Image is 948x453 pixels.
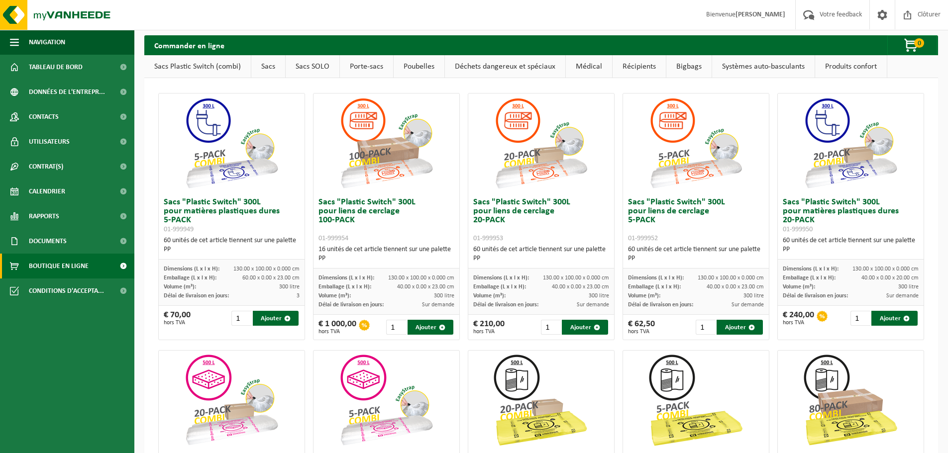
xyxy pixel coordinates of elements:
[29,154,63,179] span: Contrat(s)
[850,311,870,326] input: 1
[628,320,655,335] div: € 62,50
[696,320,716,335] input: 1
[164,266,219,272] span: Dimensions (L x l x H):
[628,235,658,242] span: 01-999952
[628,302,693,308] span: Délai de livraison en jours:
[473,235,503,242] span: 01-999953
[318,284,371,290] span: Emballage (L x l x H):
[422,302,454,308] span: Sur demande
[318,275,374,281] span: Dimensions (L x l x H):
[397,284,454,290] span: 40.00 x 0.00 x 23.00 cm
[318,254,454,263] div: PP
[628,245,764,263] div: 60 unités de cet article tiennent sur une palette
[340,55,393,78] a: Porte-sacs
[242,275,300,281] span: 60.00 x 0.00 x 23.00 cm
[144,55,251,78] a: Sacs Plastic Switch (combi)
[29,129,70,154] span: Utilisateurs
[491,351,591,450] img: 01-999964
[164,293,229,299] span: Délai de livraison en jours:
[543,275,609,281] span: 130.00 x 100.00 x 0.000 cm
[394,55,444,78] a: Poubelles
[473,293,506,299] span: Volume (m³):
[336,351,436,450] img: 01-999955
[318,198,454,243] h3: Sacs "Plastic Switch" 300L pour liens de cerclage 100-PACK
[646,93,745,193] img: 01-999952
[473,284,526,290] span: Emballage (L x l x H):
[783,226,813,233] span: 01-999950
[613,55,666,78] a: Récipients
[861,275,919,281] span: 40.00 x 0.00 x 20.00 cm
[646,351,745,450] img: 01-999963
[732,302,764,308] span: Sur demande
[473,198,609,243] h3: Sacs "Plastic Switch" 300L pour liens de cerclage 20-PACK
[566,55,612,78] a: Médical
[164,198,300,234] h3: Sacs "Plastic Switch" 300L pour matières plastiques dures 5-PACK
[783,320,814,326] span: hors TVA
[318,293,351,299] span: Volume (m³):
[717,320,763,335] button: Ajouter
[29,80,105,104] span: Données de l'entrepr...
[698,275,764,281] span: 130.00 x 100.00 x 0.000 cm
[552,284,609,290] span: 40.00 x 0.00 x 23.00 cm
[783,198,919,234] h3: Sacs "Plastic Switch" 300L pour matières plastiques dures 20-PACK
[164,245,300,254] div: PP
[783,293,848,299] span: Délai de livraison en jours:
[577,302,609,308] span: Sur demande
[589,293,609,299] span: 300 litre
[318,235,348,242] span: 01-999954
[473,329,505,335] span: hors TVA
[386,320,406,335] input: 1
[182,351,281,450] img: 01-999956
[164,226,194,233] span: 01-999949
[29,254,89,278] span: Boutique en ligne
[783,245,919,254] div: PP
[898,284,919,290] span: 300 litre
[388,275,454,281] span: 130.00 x 100.00 x 0.000 cm
[473,254,609,263] div: PP
[144,35,234,55] h2: Commander en ligne
[628,198,764,243] h3: Sacs "Plastic Switch" 300L pour liens de cerclage 5-PACK
[473,245,609,263] div: 60 unités de cet article tiennent sur une palette
[743,293,764,299] span: 300 litre
[29,104,59,129] span: Contacts
[801,351,900,450] img: 01-999968
[783,311,814,326] div: € 240,00
[707,284,764,290] span: 40.00 x 0.00 x 23.00 cm
[29,204,59,229] span: Rapports
[279,284,300,290] span: 300 litre
[182,93,281,193] img: 01-999949
[29,278,104,303] span: Conditions d'accepta...
[473,320,505,335] div: € 210,00
[914,38,924,48] span: 0
[628,329,655,335] span: hors TVA
[251,55,285,78] a: Sacs
[871,311,918,326] button: Ajouter
[815,55,887,78] a: Produits confort
[434,293,454,299] span: 300 litre
[164,284,196,290] span: Volume (m³):
[783,236,919,254] div: 60 unités de cet article tiennent sur une palette
[164,311,191,326] div: € 70,00
[445,55,565,78] a: Déchets dangereux et spéciaux
[628,284,681,290] span: Emballage (L x l x H):
[318,329,356,335] span: hors TVA
[541,320,561,335] input: 1
[29,55,83,80] span: Tableau de bord
[736,11,785,18] strong: [PERSON_NAME]
[886,293,919,299] span: Sur demande
[29,30,65,55] span: Navigation
[318,245,454,263] div: 16 unités de cet article tiennent sur une palette
[164,275,216,281] span: Emballage (L x l x H):
[253,311,299,326] button: Ajouter
[666,55,712,78] a: Bigbags
[801,93,900,193] img: 01-999950
[783,266,839,272] span: Dimensions (L x l x H):
[164,236,300,254] div: 60 unités de cet article tiennent sur une palette
[297,293,300,299] span: 3
[473,302,538,308] span: Délai de livraison en jours:
[473,275,529,281] span: Dimensions (L x l x H):
[628,275,684,281] span: Dimensions (L x l x H):
[164,320,191,326] span: hors TVA
[783,284,815,290] span: Volume (m³):
[852,266,919,272] span: 130.00 x 100.00 x 0.000 cm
